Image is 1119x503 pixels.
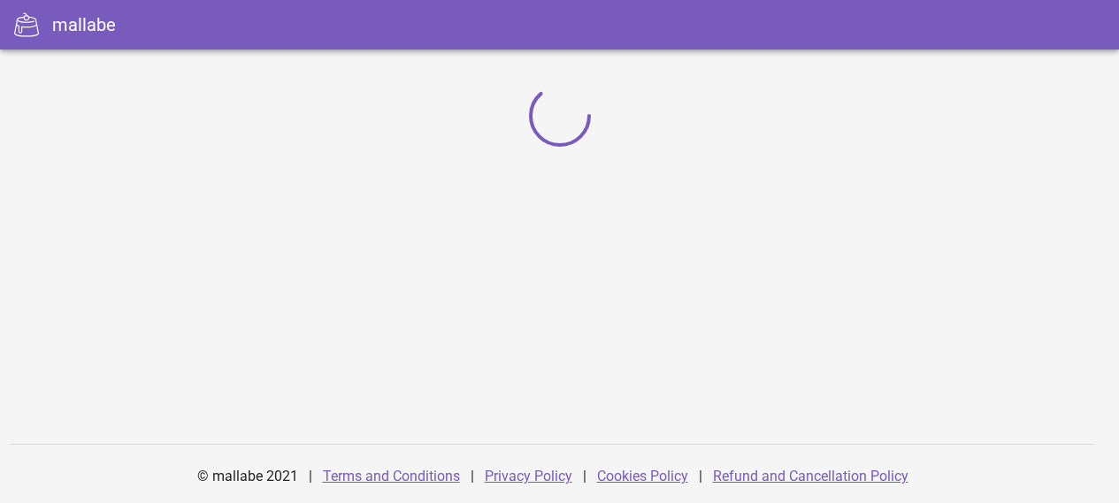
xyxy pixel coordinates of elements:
a: Refund and Cancellation Policy [713,468,908,484]
div: © mallabe 2021 [187,455,309,498]
a: Privacy Policy [485,468,572,484]
div: | [471,455,474,498]
div: | [309,455,312,498]
div: | [699,455,702,498]
a: Terms and Conditions [323,468,460,484]
a: Cookies Policy [597,468,688,484]
div: mallabe [52,11,116,38]
div: | [583,455,586,498]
